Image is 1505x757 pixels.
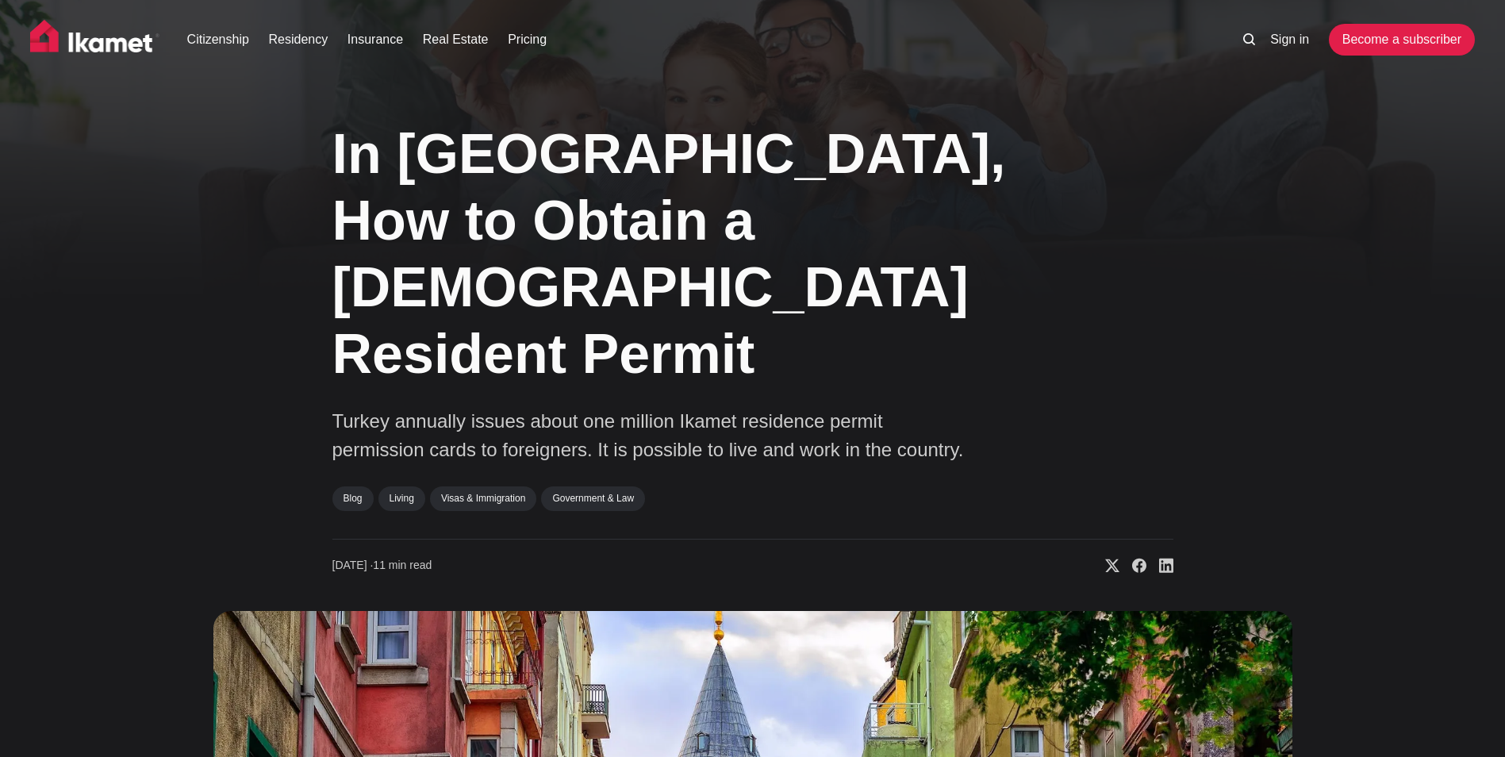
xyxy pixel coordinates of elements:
span: [DATE] ∙ [332,559,374,571]
a: Blog [332,486,374,510]
a: Real Estate [423,30,489,49]
a: Visas & Immigration [430,486,536,510]
img: Ikamet home [30,20,160,60]
a: Become a subscriber [1329,24,1475,56]
a: Pricing [508,30,547,49]
p: Turkey annually issues about one million Ikamet residence permit permission cards to foreigners. ... [332,407,967,464]
a: Share on Facebook [1119,558,1146,574]
a: Government & Law [541,486,645,510]
a: Living [378,486,425,510]
a: Insurance [347,30,403,49]
a: Sign in [1270,30,1309,49]
time: 11 min read [332,558,432,574]
a: Citizenship [187,30,249,49]
a: Residency [269,30,328,49]
a: Share on X [1092,558,1119,574]
h1: In [GEOGRAPHIC_DATA], How to Obtain a [DEMOGRAPHIC_DATA] Resident Permit [332,121,1015,387]
a: Share on Linkedin [1146,558,1173,574]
